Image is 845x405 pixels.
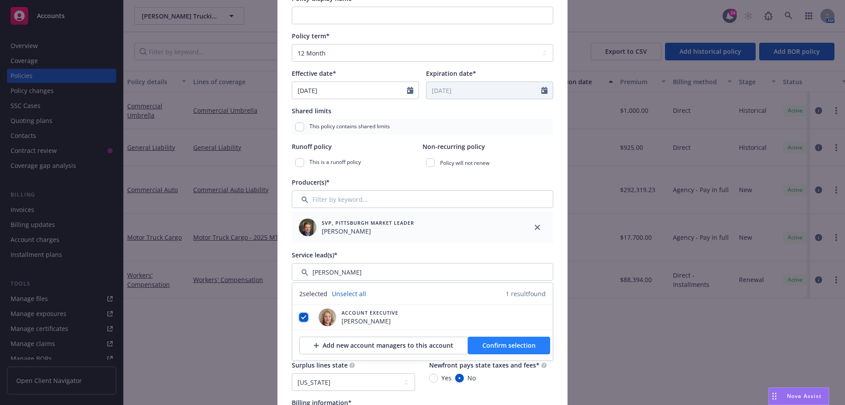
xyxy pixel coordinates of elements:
[292,251,338,259] span: Service lead(s)*
[342,309,398,316] span: Account Executive
[292,142,332,151] span: Runoff policy
[292,107,331,115] span: Shared limits
[468,337,550,354] button: Confirm selection
[299,289,327,298] span: 2 selected
[769,388,780,405] div: Drag to move
[292,155,422,171] div: This is a runoff policy
[787,392,822,400] span: Nova Assist
[506,289,546,298] span: 1 result found
[455,374,464,383] input: No
[292,82,407,99] input: MM/DD/YYYY
[299,337,468,354] button: Add new account managers to this account
[407,87,413,94] svg: Calendar
[541,87,547,94] svg: Calendar
[292,178,330,186] span: Producer(s)*
[426,82,541,99] input: MM/DD/YYYY
[332,289,366,298] a: Unselect all
[482,341,536,349] span: Confirm selection
[532,222,543,233] a: close
[299,219,316,236] img: employee photo
[342,316,398,326] span: [PERSON_NAME]
[429,374,438,383] input: Yes
[429,361,540,369] span: Newfront pays state taxes and fees*
[314,337,453,354] div: Add new account managers to this account
[292,361,348,369] span: Surplus lines state
[422,155,553,171] div: Policy will not renew
[426,69,476,78] span: Expiration date*
[422,142,485,151] span: Non-recurring policy
[292,263,553,281] input: Filter by keyword...
[322,219,414,227] span: SVP, Pittsburgh Market Leader
[322,227,414,236] span: [PERSON_NAME]
[292,69,336,78] span: Effective date*
[292,190,553,208] input: Filter by keyword...
[319,308,336,326] img: employee photo
[467,373,476,383] span: No
[768,387,829,405] button: Nova Assist
[292,32,330,40] span: Policy term*
[292,119,553,135] div: This policy contains shared limits
[441,373,452,383] span: Yes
